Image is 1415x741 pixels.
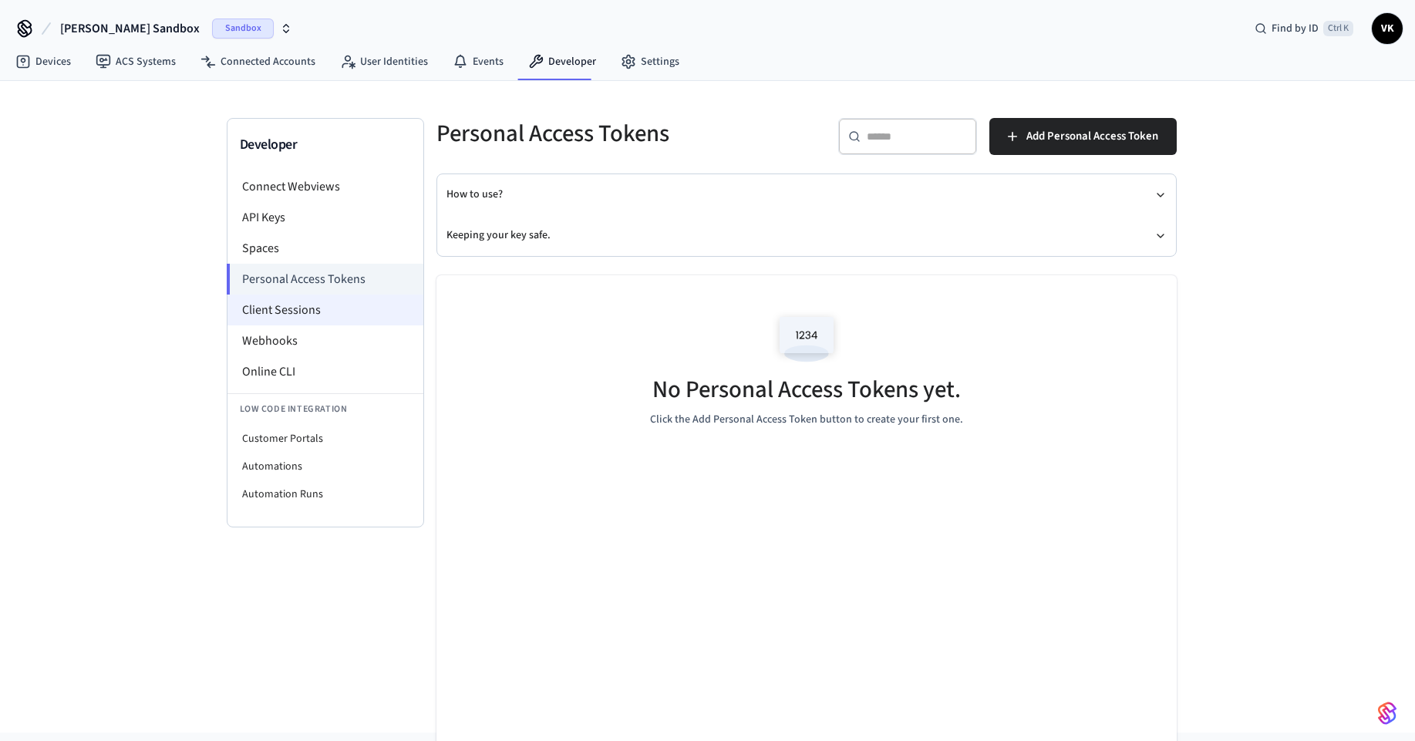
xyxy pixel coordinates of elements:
li: Customer Portals [227,425,423,453]
li: Connect Webviews [227,171,423,202]
li: Client Sessions [227,295,423,325]
li: API Keys [227,202,423,233]
span: Sandbox [212,19,274,39]
a: User Identities [328,48,440,76]
span: [PERSON_NAME] Sandbox [60,19,200,38]
li: Automation Runs [227,480,423,508]
h5: No Personal Access Tokens yet. [652,374,961,406]
span: Find by ID [1272,21,1319,36]
span: Ctrl K [1323,21,1353,36]
a: Devices [3,48,83,76]
h3: Developer [240,134,411,156]
p: Click the Add Personal Access Token button to create your first one. [650,412,963,428]
button: VK [1372,13,1403,44]
button: How to use? [446,174,1167,215]
a: Settings [608,48,692,76]
a: ACS Systems [83,48,188,76]
div: Find by IDCtrl K [1242,15,1366,42]
li: Automations [227,453,423,480]
h5: Personal Access Tokens [436,118,797,150]
li: Low Code Integration [227,393,423,425]
a: Events [440,48,516,76]
li: Spaces [227,233,423,264]
a: Developer [516,48,608,76]
span: Add Personal Access Token [1026,126,1158,147]
img: Access Codes Empty State [772,306,841,372]
li: Online CLI [227,356,423,387]
button: Add Personal Access Token [989,118,1177,155]
button: Keeping your key safe. [446,215,1167,256]
li: Personal Access Tokens [227,264,423,295]
img: SeamLogoGradient.69752ec5.svg [1378,701,1396,726]
a: Connected Accounts [188,48,328,76]
li: Webhooks [227,325,423,356]
span: VK [1373,15,1401,42]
